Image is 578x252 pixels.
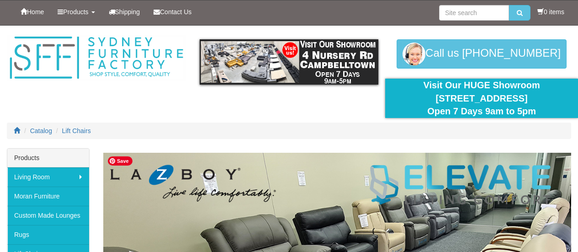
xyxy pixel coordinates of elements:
[537,7,564,16] li: 0 items
[147,0,198,23] a: Contact Us
[7,167,89,187] a: Living Room
[102,0,147,23] a: Shipping
[51,0,101,23] a: Products
[392,79,571,118] div: Visit Our HUGE Showroom [STREET_ADDRESS] Open 7 Days 9am to 5pm
[108,156,133,166] span: Save
[439,5,509,21] input: Site search
[7,149,89,167] div: Products
[30,127,52,134] a: Catalog
[7,225,89,244] a: Rugs
[160,8,191,16] span: Contact Us
[27,8,44,16] span: Home
[7,206,89,225] a: Custom Made Lounges
[62,127,91,134] a: Lift Chairs
[7,187,89,206] a: Moran Furniture
[14,0,51,23] a: Home
[7,35,186,81] img: Sydney Furniture Factory
[115,8,140,16] span: Shipping
[200,39,379,85] img: showroom.gif
[63,8,88,16] span: Products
